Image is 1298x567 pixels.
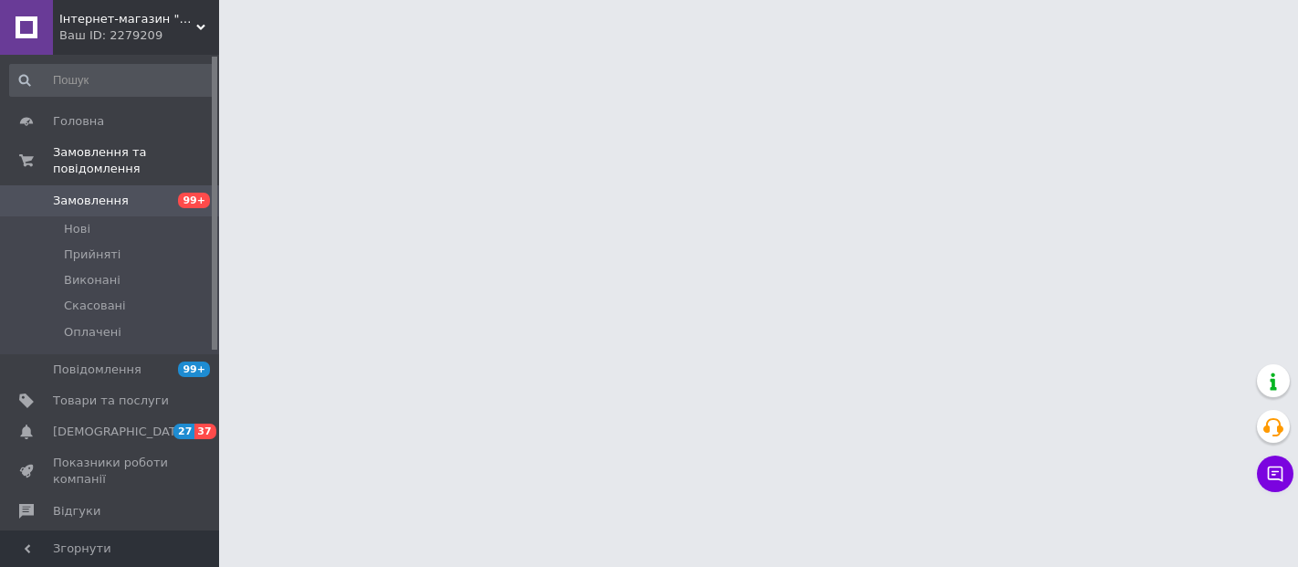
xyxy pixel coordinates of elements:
[53,393,169,409] span: Товари та послуги
[53,113,104,130] span: Головна
[194,424,215,439] span: 37
[64,272,120,289] span: Виконані
[178,362,210,377] span: 99+
[64,324,121,341] span: Оплачені
[9,64,215,97] input: Пошук
[64,247,120,263] span: Прийняті
[59,27,219,44] div: Ваш ID: 2279209
[53,144,219,177] span: Замовлення та повідомлення
[53,424,188,440] span: [DEMOGRAPHIC_DATA]
[1257,456,1293,492] button: Чат з покупцем
[53,455,169,488] span: Показники роботи компанії
[64,298,126,314] span: Скасовані
[53,503,100,520] span: Відгуки
[178,193,210,208] span: 99+
[173,424,194,439] span: 27
[64,221,90,237] span: Нові
[53,193,129,209] span: Замовлення
[53,362,141,378] span: Повідомлення
[59,11,196,27] span: Інтернет-магазин "Flora Stuff & Decor"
